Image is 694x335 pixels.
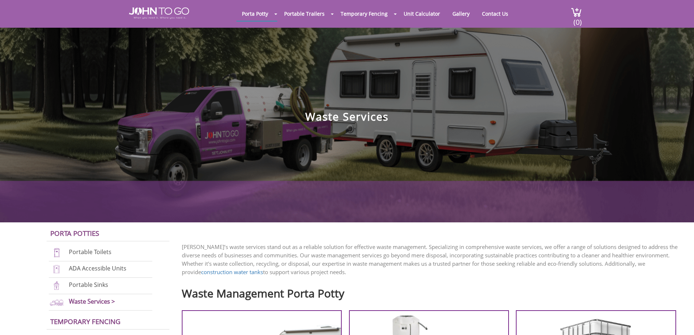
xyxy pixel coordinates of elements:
a: Contact Us [477,7,514,21]
a: Porta Potty [236,7,274,21]
p: [PERSON_NAME]’s waste services stand out as a reliable solution for effective waste management. S... [182,243,683,276]
a: Portable Trailers [279,7,330,21]
a: Portable Sinks [69,281,108,289]
a: ADA Accessible Units [69,264,126,272]
img: cart a [571,7,582,17]
img: portable-toilets-new.png [49,248,64,258]
img: portable-sinks-new.png [49,281,64,291]
span: (0) [573,11,582,27]
a: Temporary Fencing [335,7,393,21]
a: Gallery [447,7,475,21]
a: Unit Calculator [398,7,446,21]
h2: Waste Management Porta Potty [182,284,683,299]
a: Porta Potties [50,229,99,238]
a: construction water tanks [201,268,263,276]
img: JOHN to go [129,7,189,19]
a: Waste Services > [69,297,115,305]
a: Portable Toilets [69,248,111,256]
img: ADA-units-new.png [49,264,64,274]
img: waste-services-new.png [49,297,64,307]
